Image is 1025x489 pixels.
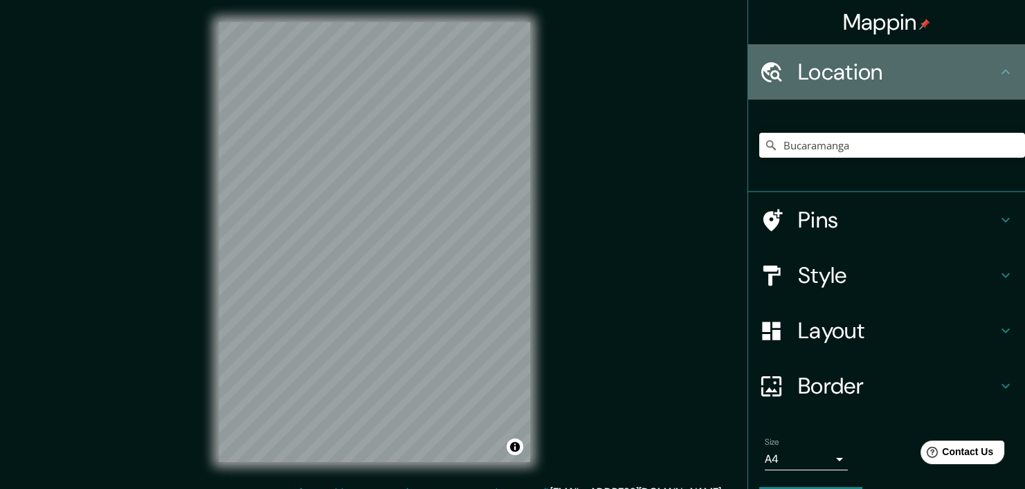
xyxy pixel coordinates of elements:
[759,133,1025,158] input: Pick your city or area
[798,58,997,86] h4: Location
[843,8,931,36] h4: Mappin
[798,206,997,234] h4: Pins
[798,317,997,344] h4: Layout
[748,303,1025,358] div: Layout
[798,261,997,289] h4: Style
[765,436,779,448] label: Size
[765,448,848,470] div: A4
[919,19,930,30] img: pin-icon.png
[798,372,997,400] h4: Border
[748,44,1025,100] div: Location
[748,248,1025,303] div: Style
[748,192,1025,248] div: Pins
[902,435,1010,474] iframe: Help widget launcher
[748,358,1025,414] div: Border
[219,22,530,462] canvas: Map
[507,439,523,455] button: Toggle attribution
